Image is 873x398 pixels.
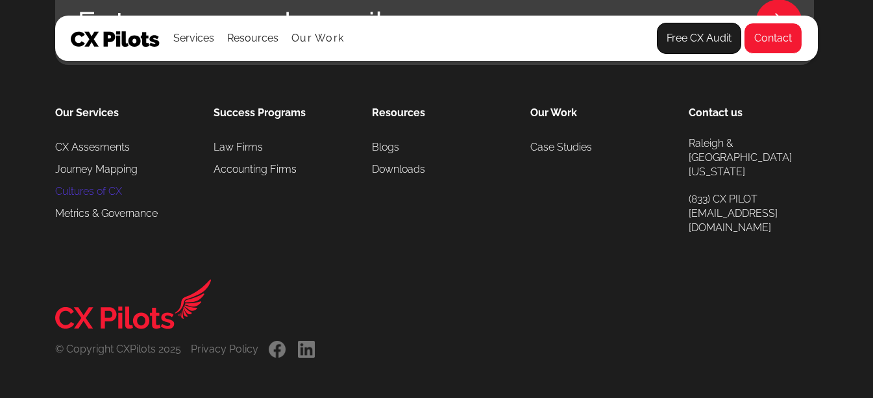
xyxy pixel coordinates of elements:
a: Blogs [372,136,399,158]
div: Services [173,16,214,60]
div: © Copyright CXPilots 2025 [55,341,181,358]
a: [EMAIL_ADDRESS][DOMAIN_NAME] [689,206,818,235]
a: (833) CX PILOT [689,192,757,206]
a: Our Work [291,32,344,44]
a: © Copyright CXPilots 2025 [55,341,191,358]
a: . [267,341,287,358]
a: Law Firms [214,136,263,158]
a: Resources [372,104,425,122]
a: Contact us [689,104,743,122]
div: Our Work [530,104,577,122]
a: Our Services [55,104,119,122]
a: Journey Mapping [55,158,138,180]
div: Privacy Policy [191,341,258,358]
a: Raleigh & [GEOGRAPHIC_DATA][US_STATE] [689,136,818,179]
a: Case Studies [530,136,592,158]
a: Free CX Audit [657,23,741,54]
a: Metrics & Governance [55,203,158,225]
a: CX Assesments [55,136,130,158]
a: Success Programs [214,104,306,122]
div: Resources [227,16,278,60]
div: Services [173,29,214,47]
div: Resources [227,29,278,47]
a: Downloads [372,158,425,180]
a: Accounting Firms [214,158,297,180]
a: Cultures of CX [55,180,122,203]
a: Contact [744,23,802,54]
a: Privacy Policy [191,341,267,358]
a: . [297,341,316,358]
